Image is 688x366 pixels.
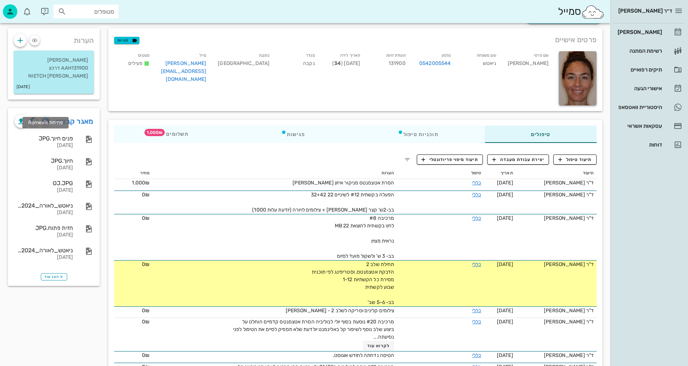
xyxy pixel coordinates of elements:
[142,352,150,358] span: 0₪
[218,60,269,66] span: [GEOGRAPHIC_DATA]
[8,28,100,49] div: הערות
[472,215,481,221] a: כללי
[484,167,516,179] th: תאריך
[456,50,502,88] div: ניאטש
[340,53,360,58] small: תאריך לידה
[363,341,394,351] button: לקרוא עוד
[497,215,513,221] span: [DATE]
[616,142,662,148] div: דוחות
[581,5,605,19] img: SmileCloud logo
[293,180,394,186] span: הסרת אטצמנטס מניקור איזון [PERSON_NAME]
[555,34,597,45] span: פרטים אישיים
[616,104,662,110] div: היסטוריית וואטסאפ
[30,117,38,125] img: cliniview logo
[14,187,73,193] div: [DATE]
[386,53,406,58] small: תעודת זהות
[472,352,481,358] a: כללי
[14,157,73,164] div: חיוך.JPG
[497,192,513,198] span: [DATE]
[613,61,685,78] a: תיקים רפואיים
[117,37,136,44] span: תגיות
[259,53,270,58] small: כתובת
[497,261,513,267] span: [DATE]
[502,50,554,88] div: [PERSON_NAME]
[613,99,685,116] a: היסטוריית וואטסאפ
[286,308,394,314] span: צילומים קלינים וסריקה לשלב 2 - [PERSON_NAME]
[497,319,513,325] span: [DATE]
[613,23,685,41] a: [PERSON_NAME]
[442,53,451,58] small: טלפון
[519,214,594,222] div: ד"ר [PERSON_NAME]
[487,154,549,165] button: יצירת עבודת מעבדה
[519,261,594,268] div: ד"ר [PERSON_NAME]
[44,275,64,279] span: הצג עוד
[472,308,481,314] a: כללי
[160,132,189,137] span: תשלומים
[14,225,73,231] div: חזית פתוח.JPG
[397,167,484,179] th: טיפול
[14,165,73,171] div: [DATE]
[485,126,597,143] div: טיפולים
[519,318,594,326] div: ד"ר [PERSON_NAME]
[235,126,351,143] div: פגישות
[367,343,390,348] span: לקרוא עוד
[613,117,685,135] a: עסקאות אשראי
[142,192,150,198] span: 0₪
[56,116,94,127] a: מאגר קבצים
[14,143,73,149] div: [DATE]
[142,308,150,314] span: 0₪
[519,307,594,314] div: ד"ר [PERSON_NAME]
[477,53,496,58] small: שם משפחה
[14,232,73,238] div: [DATE]
[534,53,549,58] small: שם פרטי
[351,126,485,143] div: תוכניות טיפול
[332,60,360,66] span: [DATE] ( )
[21,6,26,10] span: תג
[553,154,597,165] button: תיעוד טיפול
[519,191,594,199] div: ד"ר [PERSON_NAME]
[114,37,139,44] button: תגיות
[161,60,207,82] a: [PERSON_NAME][EMAIL_ADDRESS][DOMAIN_NAME]
[152,167,397,179] th: הערות
[142,319,150,325] span: 0₪
[41,273,67,280] button: הצג עוד
[616,67,662,73] div: תיקים רפואיים
[519,352,594,359] div: ד"ר [PERSON_NAME]
[558,4,605,19] div: סמייל
[142,261,150,267] span: 0₪
[14,135,73,142] div: פנים חיוך.JPG
[497,180,513,186] span: [DATE]
[613,80,685,97] a: אישורי הגעה
[472,261,481,267] a: כללי
[335,215,394,259] span: מרכיבה #8 לחץ בקשתית להוצאת 22 MB נראית מצוין בב- 3 ש' ולשקול מועד לסיום
[616,86,662,91] div: אישורי הגעה
[334,60,341,66] strong: 34
[472,180,481,186] a: כללי
[519,179,594,187] div: ד"ר [PERSON_NAME]
[616,29,662,35] div: [PERSON_NAME]
[618,8,672,14] span: ד״ר [PERSON_NAME]
[199,53,206,58] small: מייל
[613,136,685,153] a: דוחות
[132,180,150,186] span: 1,000₪
[29,116,39,126] button: cliniview logo
[40,116,51,126] button: romexis logo
[252,192,394,213] span: הפעלה בקשתית #12 לשיניים 22 32+42 בב-2ש' קצר [PERSON_NAME] + צילומים לויורה (יודעת עלות 1000)
[497,308,513,314] span: [DATE]
[492,156,544,163] span: יצירת עבודת מעבדה
[142,215,150,221] span: 0₪
[613,42,685,60] a: רשימת המתנה
[14,247,73,254] div: ניאטש_לאורה_18082024_132853
[306,53,315,58] small: מגדר
[14,210,73,216] div: [DATE]
[616,48,662,54] div: רשימת המתנה
[138,53,150,58] small: סטטוס
[516,167,597,179] th: תיעוד
[333,352,394,358] span: הטיסה נדחתה לחודש אוגוסט.
[275,50,321,88] div: נקבה
[42,117,49,125] img: romexis logo
[616,123,662,129] div: עסקאות אשראי
[20,56,88,80] p: [PERSON_NAME] AAH131900 דרכון NIETCH [PERSON_NAME]
[233,319,394,340] span: מרכיבה #20 נוסעת בסוף יולי לבוליביה הסרת אטצמנטס קדמיים הוחלט על ביצוע שלב נוסף לשיפור קל באלינמנ...
[421,156,478,163] span: תיעוד מיפוי פריודונטלי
